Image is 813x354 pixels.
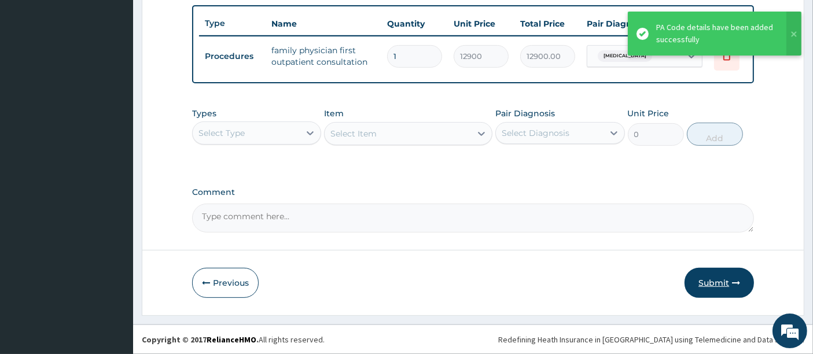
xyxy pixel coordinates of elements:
textarea: Type your message and hit 'Enter' [6,233,220,274]
a: RelianceHMO [207,334,256,345]
button: Submit [685,268,754,298]
label: Item [324,108,344,119]
th: Total Price [514,12,581,35]
th: Unit Price [448,12,514,35]
div: Minimize live chat window [190,6,218,34]
label: Unit Price [628,108,669,119]
label: Pair Diagnosis [495,108,555,119]
img: d_794563401_company_1708531726252_794563401 [21,58,47,87]
button: Previous [192,268,259,298]
div: Redefining Heath Insurance in [GEOGRAPHIC_DATA] using Telemedicine and Data Science! [498,334,804,345]
td: Procedures [199,46,266,67]
span: We're online! [67,104,160,221]
th: Type [199,13,266,34]
span: [MEDICAL_DATA] [598,50,652,62]
strong: Copyright © 2017 . [142,334,259,345]
td: family physician first outpatient consultation [266,39,381,73]
label: Comment [192,187,755,197]
div: PA Code details have been added successfully [656,21,775,46]
th: Pair Diagnosis [581,12,708,35]
th: Name [266,12,381,35]
footer: All rights reserved. [133,325,813,354]
button: Add [687,123,743,146]
label: Types [192,109,216,119]
div: Chat with us now [60,65,194,80]
div: Select Diagnosis [502,127,569,139]
div: Select Type [198,127,245,139]
th: Quantity [381,12,448,35]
